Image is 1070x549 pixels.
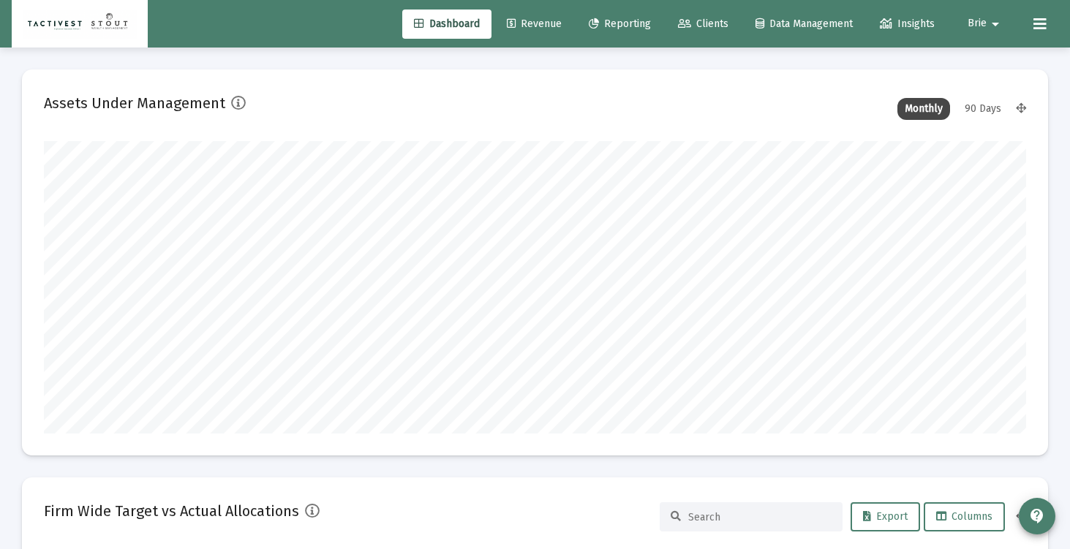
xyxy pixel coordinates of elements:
span: Data Management [756,18,853,30]
input: Search [688,511,832,523]
div: 90 Days [957,98,1009,120]
h2: Firm Wide Target vs Actual Allocations [44,499,299,523]
span: Dashboard [414,18,480,30]
button: Brie [950,9,1022,38]
span: Revenue [507,18,562,30]
button: Export [851,502,920,531]
mat-icon: arrow_drop_down [987,10,1004,39]
a: Reporting [577,10,663,39]
span: Export [863,510,908,523]
span: Columns [936,510,992,523]
a: Dashboard [402,10,491,39]
span: Brie [968,18,987,30]
a: Data Management [744,10,864,39]
img: Dashboard [23,10,137,39]
a: Revenue [495,10,573,39]
button: Columns [924,502,1005,531]
div: Monthly [897,98,950,120]
a: Clients [666,10,740,39]
h2: Assets Under Management [44,91,225,115]
a: Insights [868,10,946,39]
span: Insights [880,18,935,30]
span: Reporting [589,18,651,30]
mat-icon: contact_support [1028,507,1046,525]
span: Clients [678,18,728,30]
